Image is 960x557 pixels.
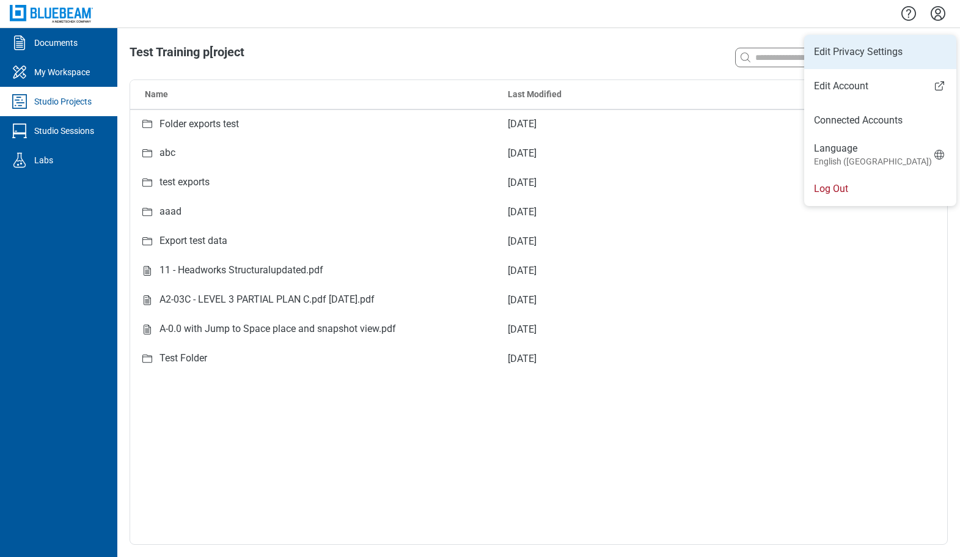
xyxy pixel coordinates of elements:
td: [DATE] [498,315,866,344]
div: 11 - Headworks Structuralupdated.pdf [159,263,323,278]
div: Labs [34,154,53,166]
div: Language [814,142,932,168]
div: Name [145,88,488,100]
td: [DATE] [498,344,866,374]
div: test exports [159,175,210,190]
a: Edit Account [804,79,956,94]
span: Test Training p[roject [130,45,244,59]
div: A2-03C - LEVEL 3 PARTIAL PLAN C.pdf [DATE].pdf [159,292,375,308]
div: Folder exports test [159,117,239,132]
svg: Studio Sessions [10,121,29,141]
td: [DATE] [498,168,866,197]
li: Log Out [804,172,956,206]
svg: My Workspace [10,62,29,82]
div: Studio Sessions [34,125,94,137]
div: abc [159,146,175,161]
td: [DATE] [498,197,866,227]
svg: Labs [10,150,29,170]
div: My Workspace [34,66,90,78]
a: Connected Accounts [814,113,947,128]
div: aaad [159,204,181,219]
ul: Menu [804,35,956,206]
div: Export test data [159,234,227,249]
td: [DATE] [498,139,866,168]
div: Studio Projects [34,95,92,108]
td: [DATE] [498,227,866,256]
td: [DATE] [498,109,866,139]
td: [DATE] [498,286,866,315]
small: English ([GEOGRAPHIC_DATA]) [814,155,932,168]
li: Edit Privacy Settings [804,35,956,69]
div: A-0.0 with Jump to Space place and snapshot view.pdf [159,322,396,337]
div: Test Folder [159,351,207,366]
button: Settings [928,3,948,24]
svg: Studio Projects [10,92,29,111]
td: [DATE] [498,256,866,286]
div: Documents [34,37,78,49]
div: Last Modified [508,88,856,100]
table: Studio items table [130,80,947,374]
img: Bluebeam, Inc. [10,5,93,23]
svg: Documents [10,33,29,53]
